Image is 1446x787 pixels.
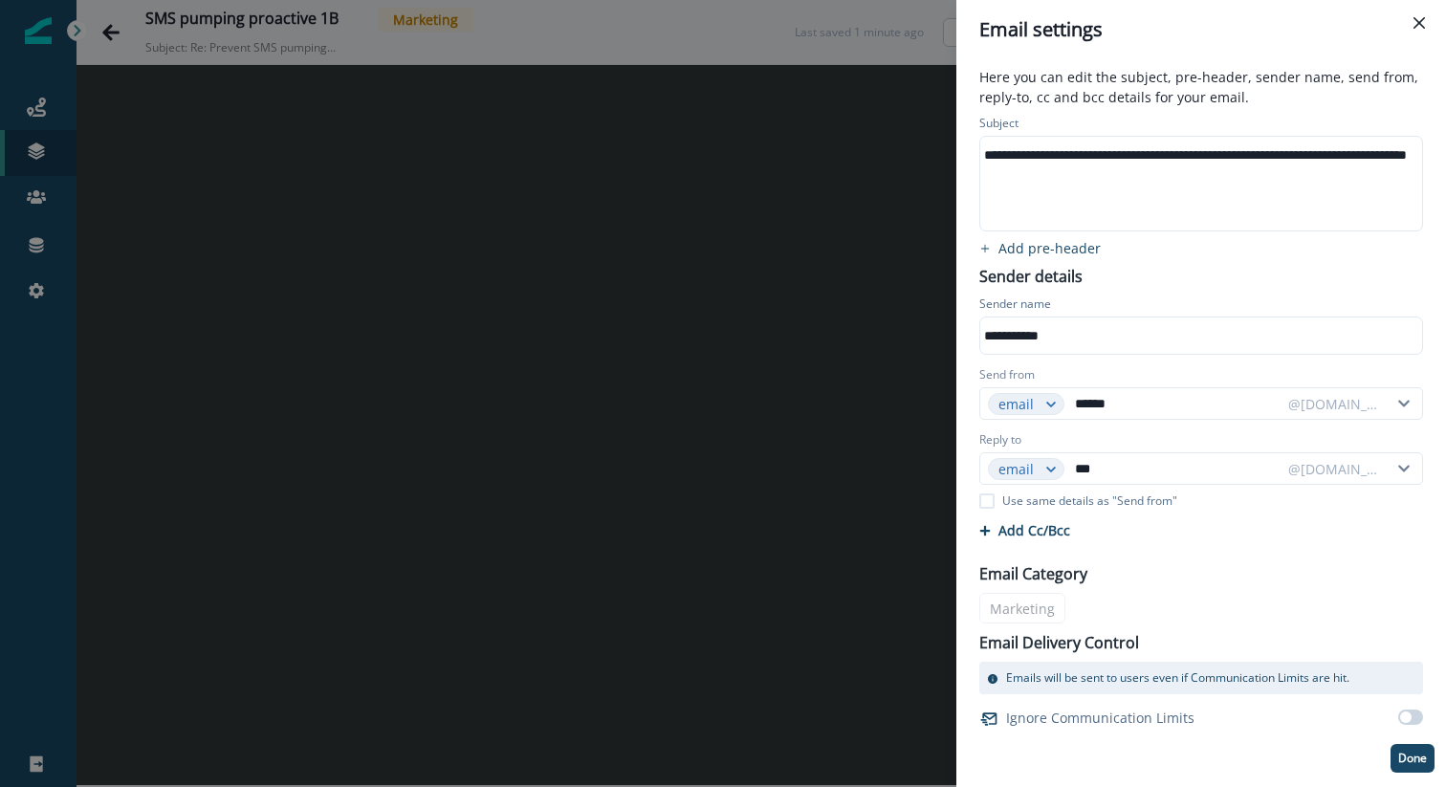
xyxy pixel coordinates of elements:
[968,261,1094,288] p: Sender details
[1398,752,1427,765] p: Done
[1006,669,1349,687] p: Emails will be sent to users even if Communication Limits are hit.
[968,67,1435,111] p: Here you can edit the subject, pre-header, sender name, send from, reply-to, cc and bcc details f...
[998,239,1101,257] p: Add pre-header
[1006,708,1194,728] p: Ignore Communication Limits
[1391,744,1435,773] button: Done
[979,562,1087,585] p: Email Category
[1288,394,1380,414] div: @[DOMAIN_NAME]
[979,15,1423,44] div: Email settings
[1288,459,1380,479] div: @[DOMAIN_NAME]
[968,239,1112,257] button: add preheader
[979,295,1051,317] p: Sender name
[979,521,1070,539] button: Add Cc/Bcc
[979,431,1021,448] label: Reply to
[1404,8,1435,38] button: Close
[1002,492,1177,510] p: Use same details as "Send from"
[979,631,1139,654] p: Email Delivery Control
[979,366,1035,383] label: Send from
[979,115,1019,136] p: Subject
[998,394,1037,414] div: email
[998,459,1037,479] div: email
